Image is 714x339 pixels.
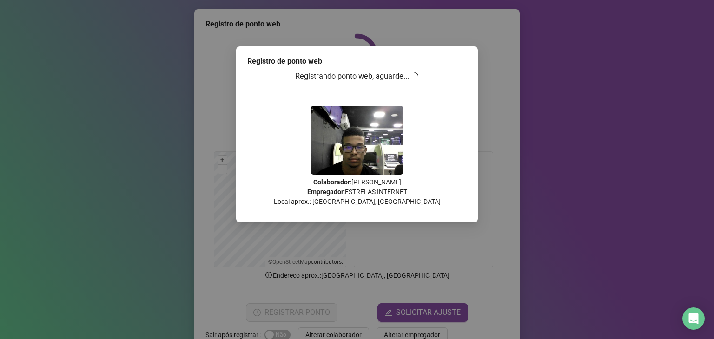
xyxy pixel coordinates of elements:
[247,177,467,207] p: : [PERSON_NAME] : ESTRELAS INTERNET Local aprox.: [GEOGRAPHIC_DATA], [GEOGRAPHIC_DATA]
[311,106,403,175] img: 2Q==
[307,188,344,196] strong: Empregador
[682,307,705,330] div: Open Intercom Messenger
[247,71,467,83] h3: Registrando ponto web, aguarde...
[410,71,420,81] span: loading
[247,56,467,67] div: Registro de ponto web
[313,178,350,186] strong: Colaborador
